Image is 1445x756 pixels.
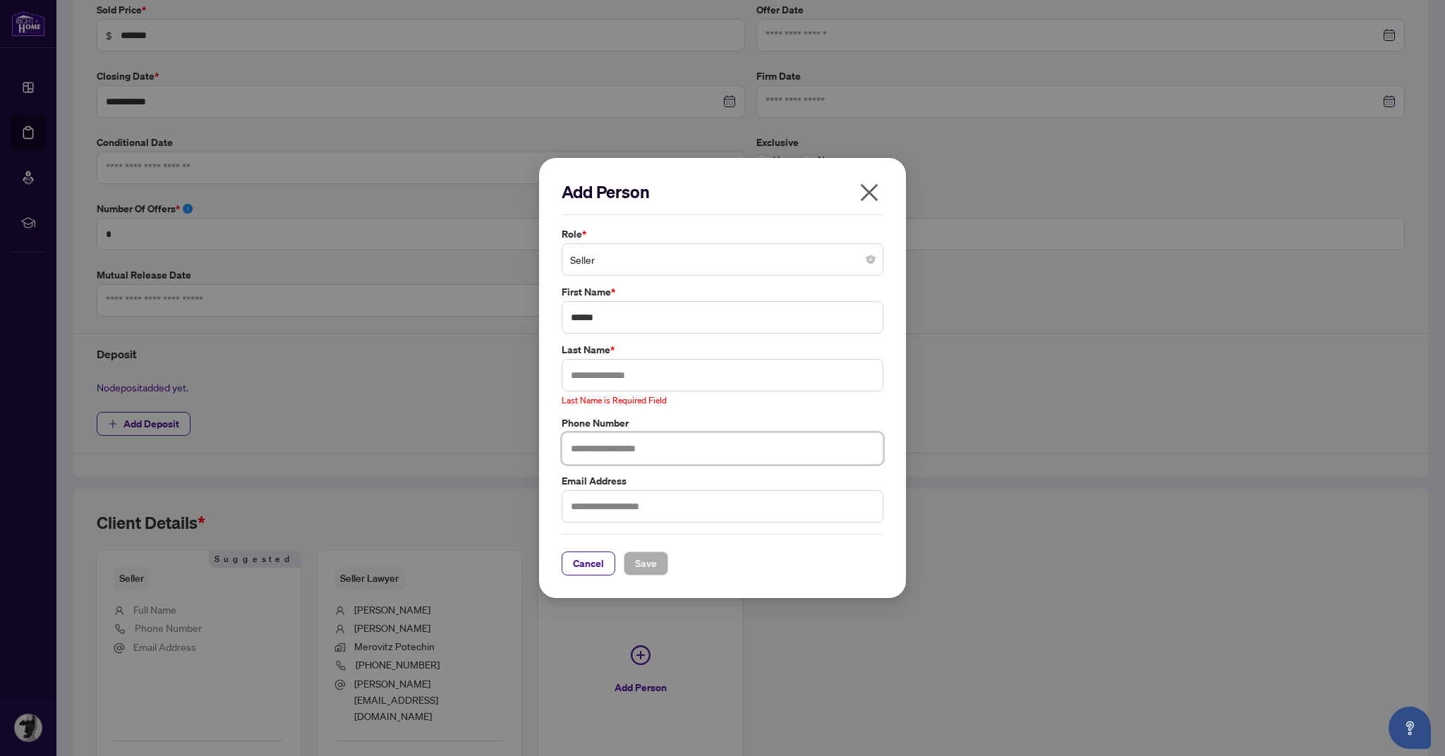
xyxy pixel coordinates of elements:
span: Cancel [573,552,604,575]
button: Save [624,551,668,575]
button: Open asap [1389,707,1431,749]
label: First Name [562,284,883,300]
label: Phone Number [562,415,883,431]
span: close [858,181,881,204]
label: Role [562,226,883,242]
span: Seller [570,246,875,273]
span: Last Name is Required Field [562,395,667,406]
label: Last Name [562,342,883,358]
h2: Add Person [562,181,883,203]
label: Email Address [562,473,883,489]
span: close-circle [866,255,875,264]
button: Cancel [562,551,615,575]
